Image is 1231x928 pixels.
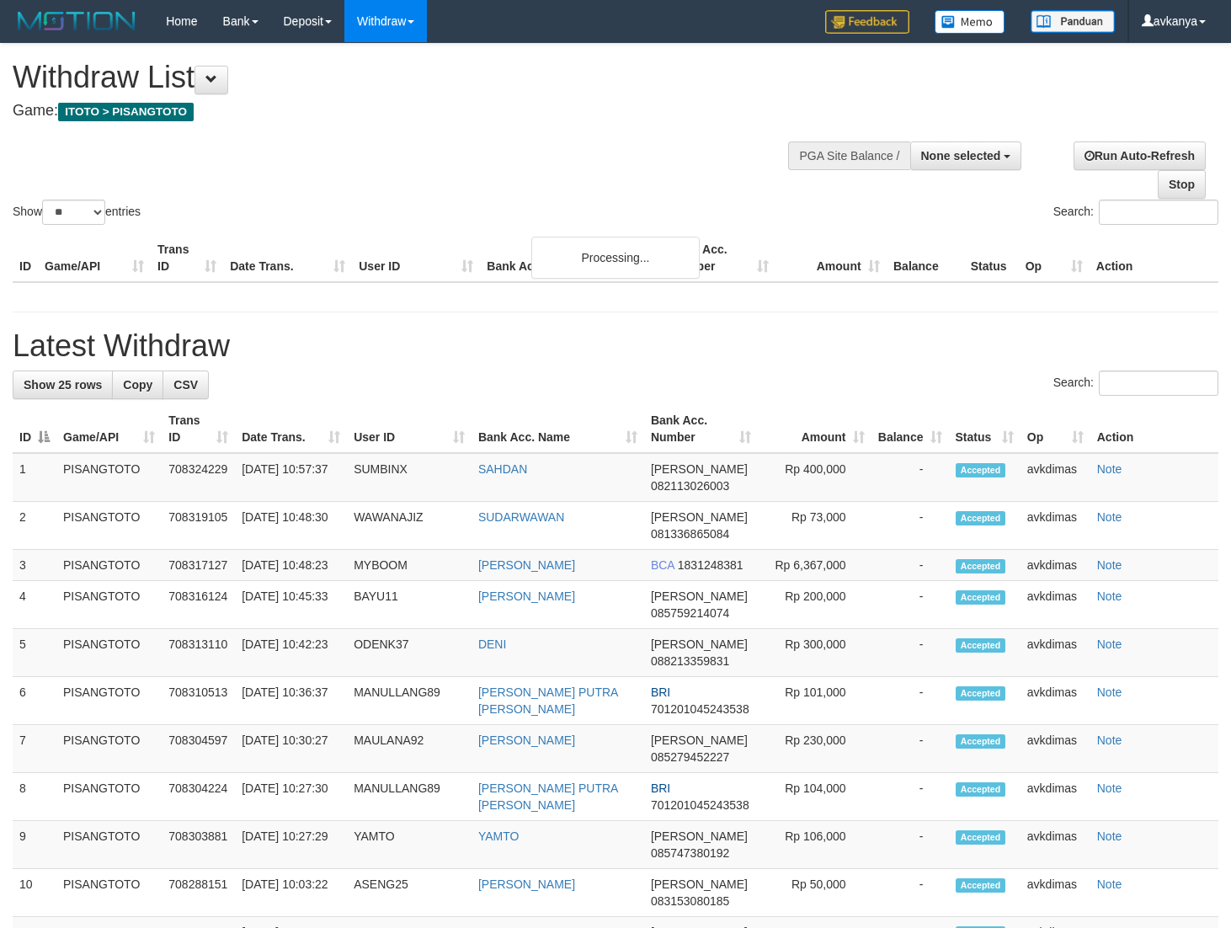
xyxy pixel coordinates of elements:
td: 1 [13,453,56,502]
th: Balance: activate to sort column ascending [871,405,949,453]
td: 708304597 [162,725,235,773]
td: Rp 400,000 [758,453,871,502]
a: Copy [112,371,163,399]
td: 10 [13,869,56,917]
span: Copy 082113026003 to clipboard [651,479,729,493]
td: 708319105 [162,502,235,550]
td: 3 [13,550,56,581]
th: Bank Acc. Name: activate to sort column ascending [472,405,644,453]
span: [PERSON_NAME] [651,829,748,843]
span: Copy 081336865084 to clipboard [651,527,729,541]
td: 708303881 [162,821,235,869]
td: [DATE] 10:36:37 [235,677,347,725]
td: - [871,550,949,581]
span: [PERSON_NAME] [651,589,748,603]
td: Rp 106,000 [758,821,871,869]
span: Accepted [956,590,1006,605]
td: PISANGTOTO [56,581,162,629]
img: MOTION_logo.png [13,8,141,34]
th: Balance [887,234,964,282]
td: avkdimas [1021,869,1090,917]
td: 708313110 [162,629,235,677]
td: 9 [13,821,56,869]
td: - [871,629,949,677]
td: 708324229 [162,453,235,502]
td: 708310513 [162,677,235,725]
span: Copy 083153080185 to clipboard [651,894,729,908]
a: [PERSON_NAME] [478,877,575,891]
td: avkdimas [1021,550,1090,581]
span: CSV [173,378,198,392]
span: Copy 701201045243538 to clipboard [651,702,749,716]
a: Note [1097,829,1122,843]
td: avkdimas [1021,821,1090,869]
th: ID: activate to sort column descending [13,405,56,453]
td: avkdimas [1021,677,1090,725]
td: Rp 6,367,000 [758,550,871,581]
span: Copy 085747380192 to clipboard [651,846,729,860]
a: Note [1097,781,1122,795]
td: 708304224 [162,773,235,821]
td: [DATE] 10:45:33 [235,581,347,629]
div: PGA Site Balance / [788,141,909,170]
td: Rp 200,000 [758,581,871,629]
span: None selected [921,149,1001,163]
th: Amount: activate to sort column ascending [758,405,871,453]
td: PISANGTOTO [56,550,162,581]
span: Show 25 rows [24,378,102,392]
a: Show 25 rows [13,371,113,399]
input: Search: [1099,200,1218,225]
td: avkdimas [1021,581,1090,629]
h1: Withdraw List [13,61,804,94]
a: [PERSON_NAME] PUTRA [PERSON_NAME] [478,685,618,716]
td: Rp 104,000 [758,773,871,821]
td: [DATE] 10:57:37 [235,453,347,502]
td: - [871,453,949,502]
a: Note [1097,589,1122,603]
th: ID [13,234,38,282]
td: ODENK37 [347,629,472,677]
td: 708288151 [162,869,235,917]
td: 5 [13,629,56,677]
a: Stop [1158,170,1206,199]
span: Accepted [956,463,1006,477]
th: Op [1019,234,1090,282]
span: BCA [651,558,674,572]
a: SAHDAN [478,462,527,476]
td: - [871,725,949,773]
span: Accepted [956,782,1006,797]
td: Rp 230,000 [758,725,871,773]
th: Game/API [38,234,151,282]
td: avkdimas [1021,773,1090,821]
th: Game/API: activate to sort column ascending [56,405,162,453]
a: YAMTO [478,829,520,843]
span: [PERSON_NAME] [651,510,748,524]
span: Accepted [956,638,1006,653]
td: [DATE] 10:03:22 [235,869,347,917]
h4: Game: [13,103,804,120]
td: PISANGTOTO [56,773,162,821]
td: MAULANA92 [347,725,472,773]
td: [DATE] 10:30:27 [235,725,347,773]
td: WAWANAJIZ [347,502,472,550]
img: Feedback.jpg [825,10,909,34]
a: Note [1097,877,1122,891]
th: Bank Acc. Number [663,234,775,282]
th: Date Trans. [223,234,352,282]
td: PISANGTOTO [56,725,162,773]
td: SUMBINX [347,453,472,502]
a: [PERSON_NAME] [478,733,575,747]
span: Accepted [956,559,1006,573]
th: User ID [352,234,480,282]
td: Rp 73,000 [758,502,871,550]
td: 7 [13,725,56,773]
td: 8 [13,773,56,821]
th: Amount [775,234,887,282]
td: ASENG25 [347,869,472,917]
span: Accepted [956,511,1006,525]
h1: Latest Withdraw [13,329,1218,363]
td: 708316124 [162,581,235,629]
a: [PERSON_NAME] [478,589,575,603]
a: Note [1097,733,1122,747]
td: [DATE] 10:48:23 [235,550,347,581]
